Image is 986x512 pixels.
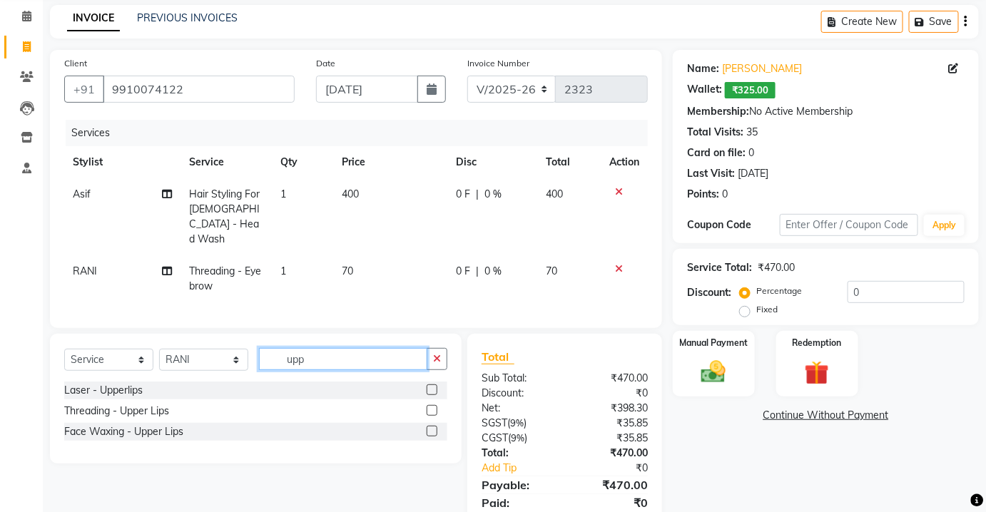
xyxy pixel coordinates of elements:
label: Manual Payment [679,337,748,349]
div: Wallet: [687,82,722,98]
div: ₹470.00 [564,371,659,386]
div: ₹398.30 [564,401,659,416]
img: _gift.svg [797,358,837,389]
span: 70 [547,265,558,277]
div: ₹35.85 [564,431,659,446]
label: Date [316,57,335,70]
span: Total [482,349,514,364]
a: Continue Without Payment [676,408,976,423]
label: Invoice Number [467,57,529,70]
div: Coupon Code [687,217,780,232]
div: 0 [748,145,754,160]
div: ₹0 [564,494,659,511]
div: Points: [687,187,719,202]
span: | [476,264,479,279]
div: ₹470.00 [758,260,795,275]
div: ( ) [471,431,565,446]
div: Paid: [471,494,565,511]
span: 9% [510,417,524,429]
span: 1 [281,188,287,200]
label: Fixed [756,303,778,316]
th: Stylist [64,146,181,178]
div: No Active Membership [687,104,965,119]
input: Search or Scan [259,348,427,370]
th: Service [181,146,273,178]
th: Action [601,146,648,178]
button: Save [909,11,959,33]
th: Price [333,146,447,178]
span: SGST [482,416,507,429]
div: 35 [746,125,758,140]
div: Card on file: [687,145,746,160]
span: | [476,187,479,202]
th: Qty [273,146,334,178]
div: Services [66,120,659,146]
span: 0 F [456,264,470,279]
div: Name: [687,61,719,76]
div: Face Waxing - Upper Lips [64,424,183,439]
div: Threading - Upper Lips [64,404,169,419]
a: [PERSON_NAME] [722,61,802,76]
a: PREVIOUS INVOICES [137,11,238,24]
th: Disc [447,146,537,178]
div: Net: [471,401,565,416]
div: Payable: [471,476,565,493]
input: Search by Name/Mobile/Email/Code [103,76,295,103]
div: Membership: [687,104,749,119]
div: ₹0 [564,386,659,401]
a: INVOICE [67,6,120,31]
span: 400 [547,188,564,200]
button: +91 [64,76,104,103]
input: Enter Offer / Coupon Code [780,214,919,236]
div: Total Visits: [687,125,743,140]
th: Total [538,146,601,178]
div: Total: [471,446,565,461]
span: CGST [482,431,508,444]
button: Apply [924,215,965,236]
div: Discount: [687,285,731,300]
span: 1 [281,265,287,277]
span: 9% [511,432,524,444]
span: 0 % [484,187,502,202]
div: Laser - Upperlips [64,383,143,398]
span: Threading - Eyebrow [189,265,261,292]
div: ₹470.00 [564,476,659,493]
div: Last Visit: [687,166,735,181]
div: ₹35.85 [564,416,659,431]
span: 0 % [484,264,502,279]
label: Redemption [793,337,842,349]
span: ₹325.00 [725,82,776,98]
span: Asif [73,188,91,200]
div: ( ) [471,416,565,431]
button: Create New [821,11,903,33]
span: 0 F [456,187,470,202]
div: ₹0 [580,461,659,476]
label: Percentage [756,285,802,297]
span: RANI [73,265,97,277]
div: ₹470.00 [564,446,659,461]
div: Discount: [471,386,565,401]
img: _cash.svg [693,358,733,386]
div: Service Total: [687,260,752,275]
div: 0 [722,187,728,202]
label: Client [64,57,87,70]
a: Add Tip [471,461,580,476]
div: [DATE] [738,166,768,181]
span: 400 [342,188,359,200]
span: 70 [342,265,353,277]
div: Sub Total: [471,371,565,386]
span: Hair Styling For [DEMOGRAPHIC_DATA] - Head Wash [189,188,260,245]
